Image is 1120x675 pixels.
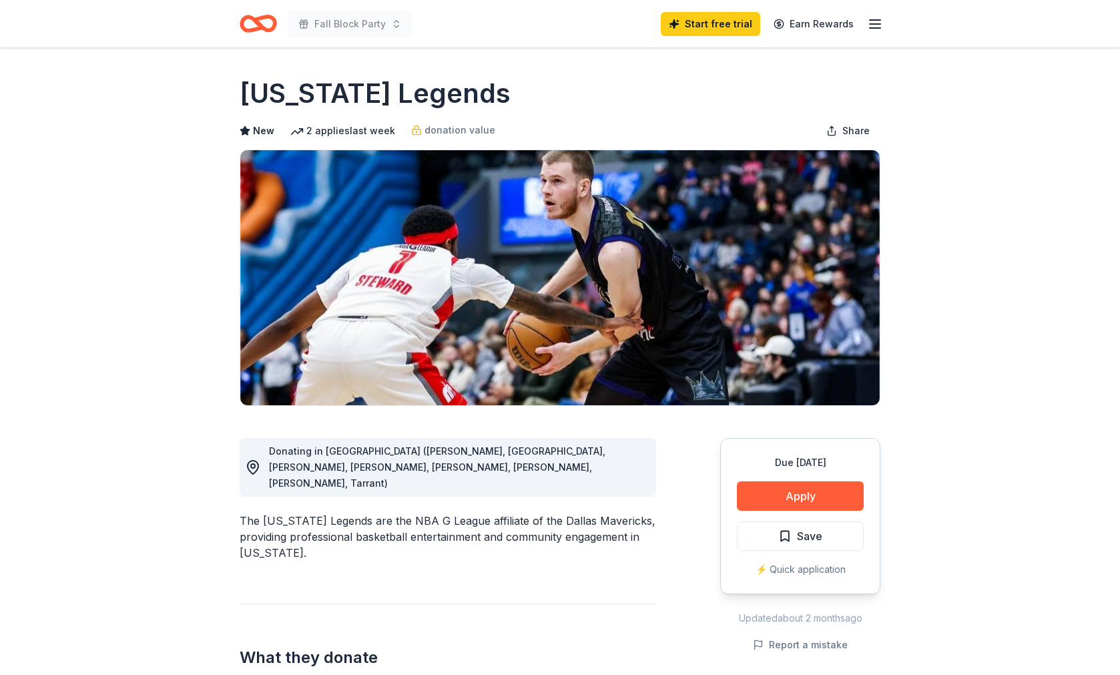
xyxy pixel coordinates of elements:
button: Share [816,118,880,144]
h2: What they donate [240,647,656,668]
button: Fall Block Party [288,11,412,37]
a: donation value [411,122,495,138]
span: Fall Block Party [314,16,386,32]
button: Report a mistake [753,637,848,653]
span: Donating in [GEOGRAPHIC_DATA] ([PERSON_NAME], [GEOGRAPHIC_DATA], [PERSON_NAME], [PERSON_NAME], [P... [269,445,605,489]
span: Save [797,527,822,545]
button: Apply [737,481,864,511]
span: donation value [425,122,495,138]
div: The [US_STATE] Legends are the NBA G League affiliate of the Dallas Mavericks, providing professi... [240,513,656,561]
img: Image for Texas Legends [240,150,880,405]
div: 2 applies last week [290,123,395,139]
a: Home [240,8,277,39]
h1: [US_STATE] Legends [240,75,511,112]
div: Updated about 2 months ago [720,610,880,626]
button: Save [737,521,864,551]
span: Share [842,123,870,139]
div: Due [DATE] [737,455,864,471]
span: New [253,123,274,139]
a: Start free trial [661,12,760,36]
a: Earn Rewards [766,12,862,36]
div: ⚡️ Quick application [737,561,864,578]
